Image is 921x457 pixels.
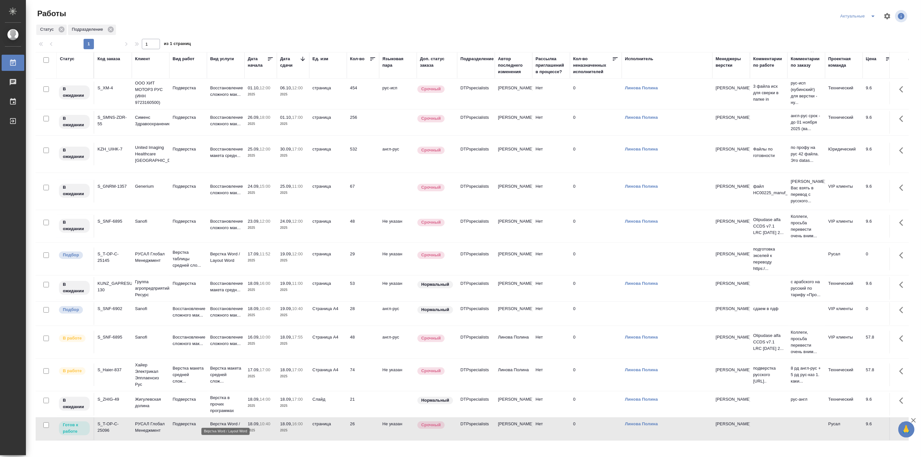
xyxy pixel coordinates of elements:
[825,82,863,104] td: Технический
[347,302,379,325] td: 28
[40,26,56,33] p: Статус
[248,56,267,69] div: Дата начала
[495,277,532,300] td: [PERSON_NAME]
[58,306,90,314] div: Можно подбирать исполнителей
[625,56,654,62] div: Исполнитель
[292,85,303,90] p: 12:00
[280,121,306,127] p: 2025
[164,40,191,49] span: из 1 страниц
[248,335,260,340] p: 16.09,
[135,279,166,298] p: Группа агропредприятий Ресурс
[895,363,911,379] button: Здесь прячутся важные кнопки
[379,215,417,238] td: Не указан
[753,146,784,159] p: Файлы по готовности
[825,215,863,238] td: VIP клиенты
[532,331,570,353] td: Нет
[716,146,747,152] p: [PERSON_NAME]
[570,277,622,300] td: 0
[173,183,204,190] p: Подверстка
[347,143,379,165] td: 532
[58,280,90,295] div: Исполнитель назначен, приступать к работе пока рано
[260,335,270,340] p: 10:00
[536,56,567,75] div: Рассылка приглашений в процессе?
[532,82,570,104] td: Нет
[863,277,895,300] td: 9.6
[379,248,417,270] td: Не указан
[63,307,79,313] p: Подбор
[753,183,784,196] p: файл НС00225_manuf_2
[347,331,379,353] td: 48
[532,180,570,203] td: Нет
[716,218,747,225] p: [PERSON_NAME]
[573,56,612,75] div: Кол-во неназначенных исполнителей
[460,56,494,62] div: Подразделение
[753,306,784,312] p: сдаем в пдф
[63,86,86,99] p: В ожидании
[753,332,784,352] p: Olipudase alfa CCDS v7.1 LRC [DATE] 2...
[625,85,658,90] a: Линова Полина
[716,85,747,91] p: [PERSON_NAME]
[625,367,658,372] a: Линова Полина
[421,86,441,92] p: Срочный
[791,178,822,204] p: [PERSON_NAME] Вас взять в перевод с русского...
[280,190,306,196] p: 2025
[421,184,441,191] p: Срочный
[309,393,347,416] td: Слайд
[457,180,495,203] td: DTPspecialists
[309,111,347,134] td: страница
[895,331,911,346] button: Здесь прячутся важные кнопки
[135,306,166,312] p: Sanofi
[895,393,911,408] button: Здесь прячутся важные кнопки
[839,11,880,21] div: split button
[457,248,495,270] td: DTPspecialists
[421,219,441,226] p: Срочный
[292,367,303,372] p: 17:00
[58,334,90,343] div: Исполнитель выполняет работу
[901,423,912,436] span: 🙏
[716,306,747,312] p: [PERSON_NAME]
[280,152,306,159] p: 2025
[347,111,379,134] td: 256
[532,363,570,386] td: Нет
[895,143,911,158] button: Здесь прячутся важные кнопки
[570,143,622,165] td: 0
[825,363,863,386] td: Технический
[173,218,204,225] p: Подверстка
[248,340,274,347] p: 2025
[570,180,622,203] td: 0
[309,215,347,238] td: страница
[347,180,379,203] td: 67
[135,362,166,388] p: Хайер Электрикал Эпплаенсиз Рус
[716,334,747,340] p: [PERSON_NAME]
[347,363,379,386] td: 74
[280,147,292,151] p: 30.09,
[825,111,863,134] td: Технический
[570,248,622,270] td: 0
[863,248,895,270] td: 0
[863,180,895,203] td: 9.6
[280,335,292,340] p: 18.09,
[248,373,274,380] p: 2025
[532,277,570,300] td: Нет
[895,10,909,22] span: Посмотреть информацию
[135,114,166,127] p: Сименс Здравоохранение
[292,184,303,189] p: 11:00
[625,219,658,224] a: Линова Полина
[863,82,895,104] td: 9.6
[248,85,260,90] p: 01.10,
[495,331,532,353] td: Линова Полина
[97,306,129,312] div: S_SNF-6902
[210,56,234,62] div: Вид услуги
[421,335,441,341] p: Срочный
[248,281,260,286] p: 18.09,
[280,287,306,293] p: 2025
[570,111,622,134] td: 0
[210,280,241,293] p: Восстановление макета средн...
[68,25,116,35] div: Подразделение
[173,146,204,152] p: Подверстка
[532,111,570,134] td: Нет
[570,363,622,386] td: 0
[716,251,747,257] p: [PERSON_NAME]
[570,331,622,353] td: 0
[36,8,66,19] span: Работы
